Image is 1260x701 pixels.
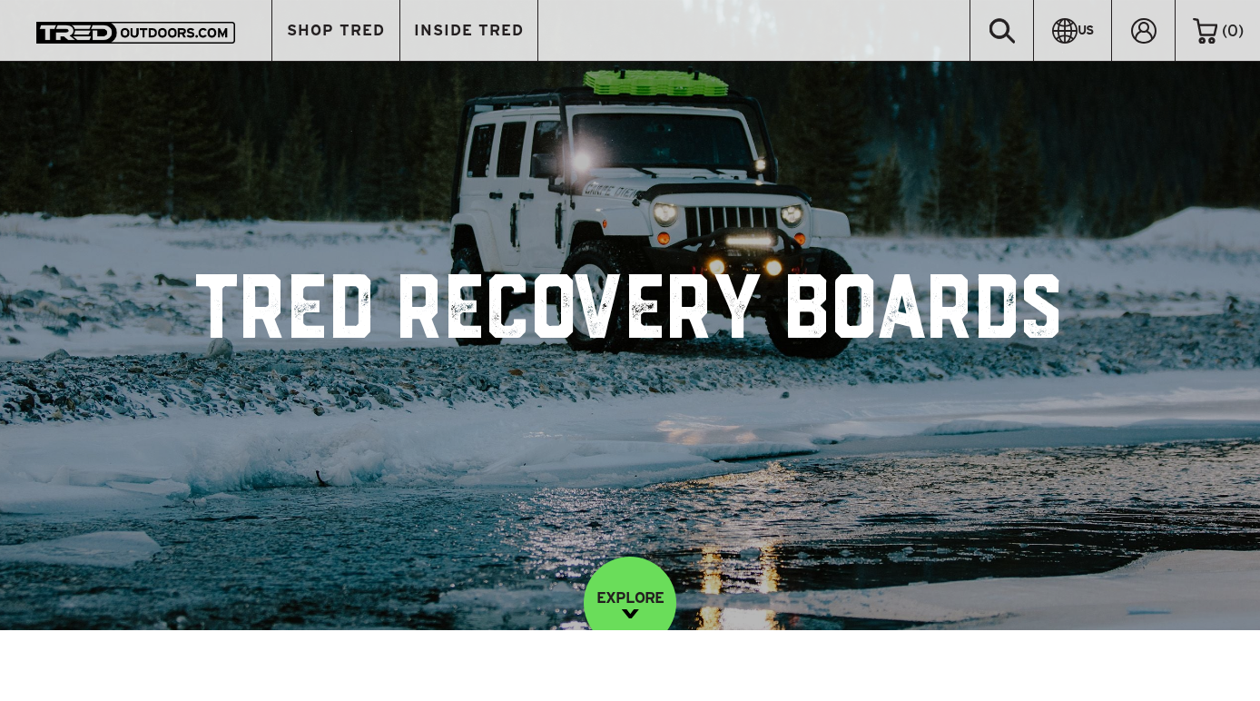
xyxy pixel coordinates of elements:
[1222,23,1244,39] span: ( )
[584,557,676,649] a: EXPLORE
[36,22,235,44] img: TRED Outdoors America
[622,609,639,618] img: down-image
[287,23,385,38] span: SHOP TRED
[196,274,1065,356] h1: TRED Recovery Boards
[414,23,524,38] span: INSIDE TRED
[1227,22,1238,39] span: 0
[1193,18,1217,44] img: cart-icon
